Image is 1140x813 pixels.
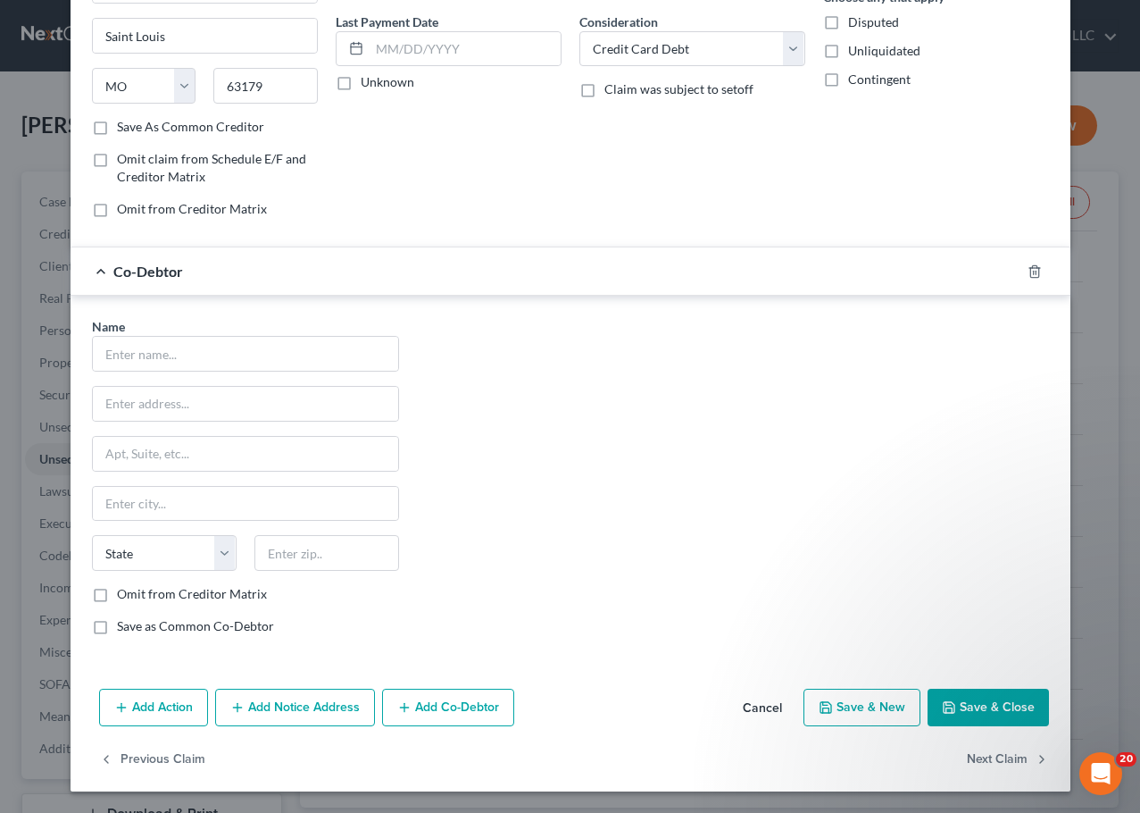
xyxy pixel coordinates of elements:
[313,7,345,39] div: Close
[29,282,279,352] div: We encourage you to use the to answer any questions and we will respond to any unanswered inquiri...
[279,7,313,41] button: Home
[113,585,128,599] button: Start recording
[85,585,99,599] button: Upload attachment
[87,22,122,40] p: Active
[848,43,920,58] span: Unliquidated
[928,689,1049,726] button: Save & Close
[44,187,91,201] b: [DATE]
[93,19,317,53] input: Enter city...
[117,201,267,216] span: Omit from Creditor Matrix
[29,283,241,315] a: Help Center
[803,689,920,726] button: Save & New
[28,585,42,599] button: Emoji picker
[93,487,398,521] input: Enter city...
[336,13,438,31] label: Last Payment Date
[29,367,169,378] div: [PERSON_NAME] • [DATE]
[93,387,398,421] input: Enter address...
[117,118,264,136] label: Save As Common Creditor
[728,691,796,726] button: Cancel
[93,337,398,371] input: Enter name...
[93,437,398,471] input: Apt, Suite, etc...
[29,151,279,273] div: In observance of the NextChapter team will be out of office on . Our team will be unavailable for...
[254,535,399,571] input: Enter zip..
[306,578,335,607] button: Send a message…
[382,689,514,726] button: Add Co-Debtor
[604,81,753,96] span: Claim was subject to setoff
[848,71,911,87] span: Contingent
[213,68,318,104] input: Enter zip...
[92,319,125,334] span: Name
[113,263,183,280] span: Co-Debtor
[1079,752,1122,795] iframe: Intercom live chat
[117,151,306,184] span: Omit claim from Schedule E/F and Creditor Matrix
[117,617,274,635] label: Save as Common Co-Debtor
[44,257,91,272] b: [DATE]
[967,741,1049,778] button: Next Claim
[14,140,343,403] div: Emma says…
[1116,752,1136,767] span: 20
[87,9,203,22] h1: [PERSON_NAME]
[14,140,293,364] div: In observance of[DATE],the NextChapter team will be out of office on[DATE]. Our team will be unav...
[99,741,205,778] button: Previous Claim
[56,585,71,599] button: Gif picker
[133,152,186,166] b: [DATE],
[848,14,899,29] span: Disputed
[117,585,267,603] label: Omit from Creditor Matrix
[12,7,46,41] button: go back
[51,10,79,38] img: Profile image for Emma
[579,13,658,31] label: Consideration
[99,689,208,726] button: Add Action
[15,548,342,578] textarea: Message…
[215,689,375,726] button: Add Notice Address
[370,32,561,66] input: MM/DD/YYYY
[361,73,414,91] label: Unknown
